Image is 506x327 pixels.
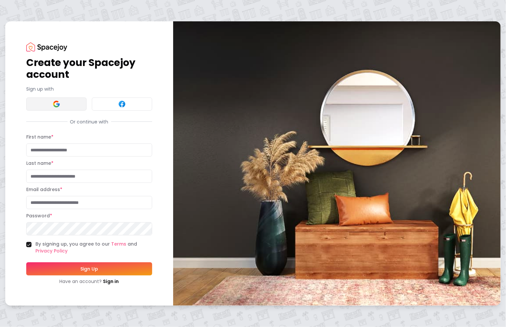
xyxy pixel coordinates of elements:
[26,278,152,285] div: Have an account?
[35,248,68,254] a: Privacy Policy
[118,100,126,108] img: Facebook signin
[26,57,152,80] h1: Create your Spacejoy account
[26,86,152,92] p: Sign up with
[26,160,53,166] label: Last name
[173,21,501,305] img: banner
[68,119,111,125] span: Or continue with
[26,42,67,51] img: Spacejoy Logo
[35,241,152,254] label: By signing up, you agree to our and
[111,241,126,247] a: Terms
[26,134,53,140] label: First name
[52,100,60,108] img: Google signin
[103,278,119,285] a: Sign in
[26,186,62,193] label: Email address
[26,262,152,275] button: Sign Up
[26,212,52,219] label: Password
